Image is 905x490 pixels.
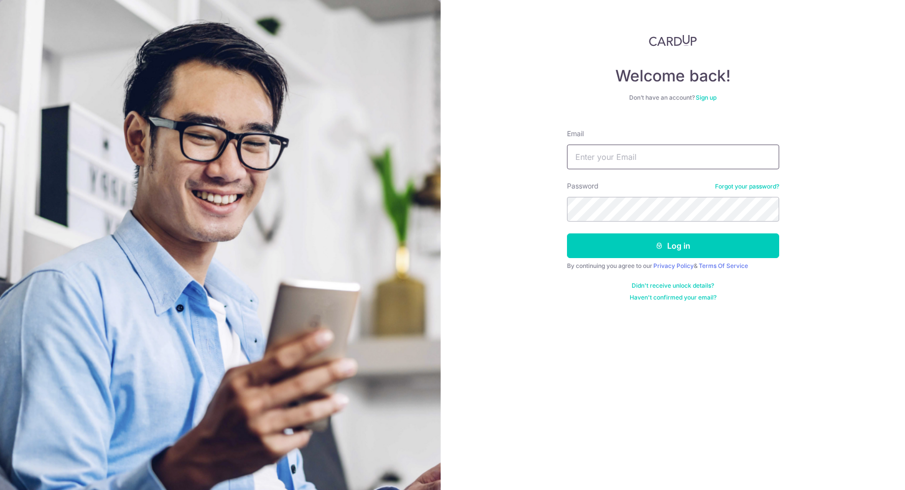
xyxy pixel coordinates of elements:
[715,183,779,190] a: Forgot your password?
[649,35,697,46] img: CardUp Logo
[567,94,779,102] div: Don’t have an account?
[630,294,716,302] a: Haven't confirmed your email?
[696,94,716,101] a: Sign up
[567,145,779,169] input: Enter your Email
[567,129,584,139] label: Email
[567,262,779,270] div: By continuing you agree to our &
[699,262,748,269] a: Terms Of Service
[567,66,779,86] h4: Welcome back!
[632,282,714,290] a: Didn't receive unlock details?
[567,181,599,191] label: Password
[653,262,694,269] a: Privacy Policy
[567,233,779,258] button: Log in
